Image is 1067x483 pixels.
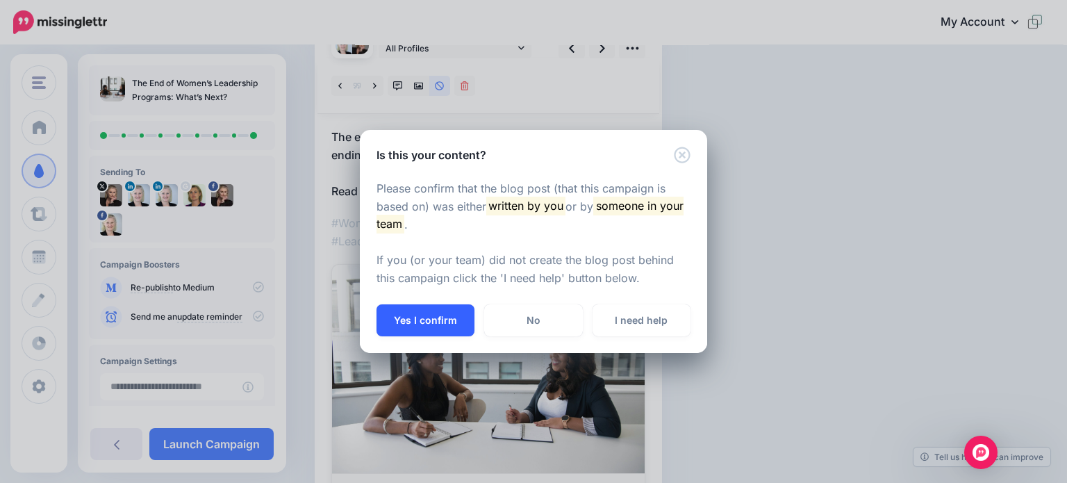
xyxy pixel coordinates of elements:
[484,304,582,336] a: No
[377,180,690,288] p: Please confirm that the blog post (that this campaign is based on) was either or by . If you (or ...
[964,436,998,469] div: Open Intercom Messenger
[377,304,474,336] button: Yes I confirm
[486,197,565,215] mark: written by you
[377,147,486,163] h5: Is this your content?
[593,304,690,336] a: I need help
[674,147,690,164] button: Close
[377,197,684,233] mark: someone in your team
